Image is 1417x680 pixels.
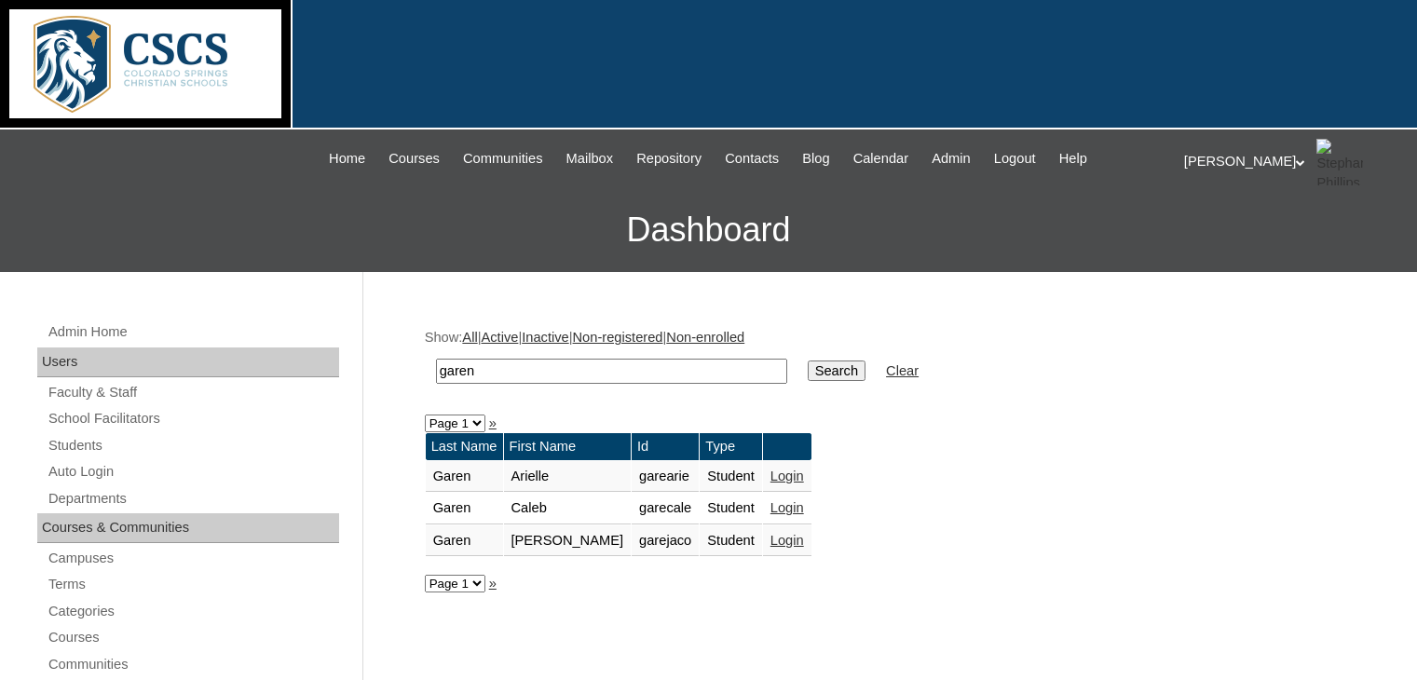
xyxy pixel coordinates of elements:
a: Calendar [844,148,918,170]
span: Calendar [853,148,908,170]
a: » [489,576,497,591]
input: Search [808,360,865,381]
a: Departments [47,487,339,510]
a: Students [47,434,339,457]
td: Arielle [504,461,632,493]
td: Student [700,525,762,557]
td: Student [700,493,762,524]
img: Stephanie Phillips [1316,139,1363,185]
span: Communities [463,148,543,170]
span: Repository [636,148,702,170]
a: Inactive [522,330,569,345]
span: Courses [388,148,440,170]
a: Login [770,533,804,548]
span: Mailbox [566,148,614,170]
img: logo-white.png [9,9,281,118]
a: Logout [985,148,1045,170]
td: Type [700,433,762,460]
span: Blog [802,148,829,170]
a: » [489,415,497,430]
a: Courses [47,626,339,649]
a: Mailbox [557,148,623,170]
td: Id [632,433,699,460]
a: Admin [922,148,980,170]
a: Non-registered [573,330,663,345]
span: Contacts [725,148,779,170]
a: Repository [627,148,711,170]
div: Courses & Communities [37,513,339,543]
a: All [462,330,477,345]
td: First Name [504,433,632,460]
span: Home [329,148,365,170]
div: Show: | | | | [425,328,1347,394]
a: Non-enrolled [666,330,744,345]
td: garecale [632,493,699,524]
td: garearie [632,461,699,493]
td: garejaco [632,525,699,557]
td: Garen [426,493,503,524]
a: Communities [47,653,339,676]
a: Faculty & Staff [47,381,339,404]
span: Logout [994,148,1036,170]
a: Terms [47,573,339,596]
a: Categories [47,600,339,623]
a: Active [481,330,518,345]
td: Caleb [504,493,632,524]
a: Blog [793,148,838,170]
a: Help [1050,148,1097,170]
td: Last Name [426,433,503,460]
a: Contacts [715,148,788,170]
span: Help [1059,148,1087,170]
a: Login [770,500,804,515]
a: Admin Home [47,320,339,344]
a: Auto Login [47,460,339,483]
input: Search [436,359,787,384]
a: Communities [454,148,552,170]
a: School Facilitators [47,407,339,430]
td: Garen [426,461,503,493]
span: Admin [932,148,971,170]
a: Clear [886,363,919,378]
div: [PERSON_NAME] [1184,139,1398,185]
a: Login [770,469,804,483]
a: Campuses [47,547,339,570]
td: [PERSON_NAME] [504,525,632,557]
a: Courses [379,148,449,170]
div: Users [37,347,339,377]
a: Home [320,148,375,170]
h3: Dashboard [9,188,1408,272]
td: Student [700,461,762,493]
td: Garen [426,525,503,557]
